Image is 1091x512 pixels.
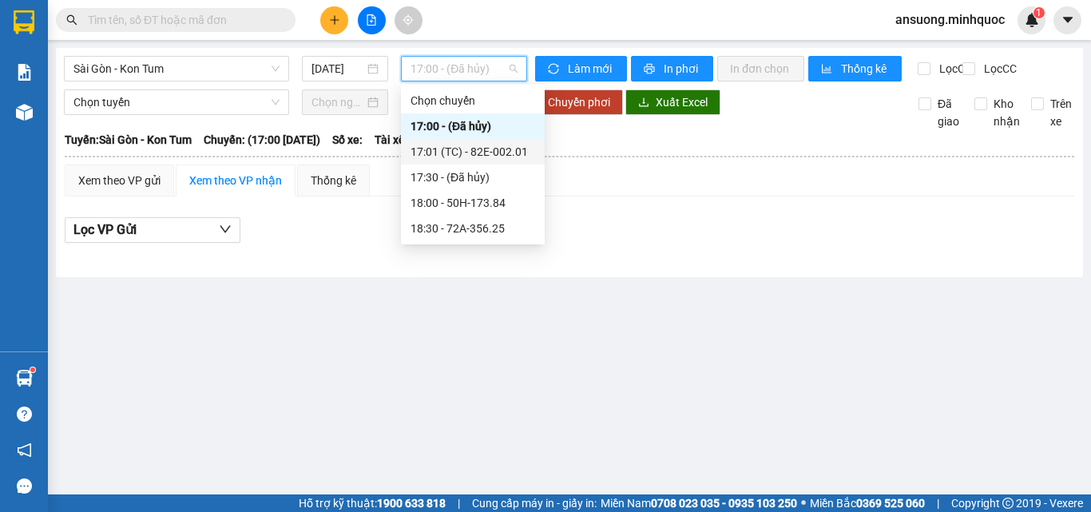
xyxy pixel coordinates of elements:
[1044,95,1078,130] span: Trên xe
[65,217,240,243] button: Lọc VP Gửi
[358,6,386,34] button: file-add
[1002,498,1014,509] span: copyright
[17,407,32,422] span: question-circle
[1036,7,1041,18] span: 1
[821,63,835,76] span: bar-chart
[472,494,597,512] span: Cung cấp máy in - giấy in:
[651,497,797,510] strong: 0708 023 035 - 0935 103 250
[78,172,161,189] div: Xem theo VP gửi
[311,172,356,189] div: Thống kê
[88,11,276,29] input: Tìm tên, số ĐT hoặc mã đơn
[375,131,408,149] span: Tài xế:
[299,494,446,512] span: Hỗ trợ kỹ thuật:
[395,6,423,34] button: aim
[219,223,232,236] span: down
[535,89,623,115] button: Chuyển phơi
[401,88,545,113] div: Chọn chuyến
[366,14,377,26] span: file-add
[856,497,925,510] strong: 0369 525 060
[841,60,889,77] span: Thống kê
[458,494,460,512] span: |
[411,57,518,81] span: 17:00 - (Đã hủy)
[644,63,657,76] span: printer
[548,63,561,76] span: sync
[14,10,34,34] img: logo-vxr
[17,443,32,458] span: notification
[883,10,1018,30] span: ansuong.minhquoc
[73,90,280,114] span: Chọn tuyến
[987,95,1026,130] span: Kho nhận
[16,104,33,121] img: warehouse-icon
[717,56,804,81] button: In đơn chọn
[65,133,192,146] b: Tuyến: Sài Gòn - Kon Tum
[411,169,535,186] div: 17:30 - (Đã hủy)
[933,60,974,77] span: Lọc CR
[411,143,535,161] div: 17:01 (TC) - 82E-002.01
[625,89,720,115] button: downloadXuất Excel
[601,494,797,512] span: Miền Nam
[808,56,902,81] button: bar-chartThống kê
[311,93,364,111] input: Chọn ngày
[66,14,77,26] span: search
[1033,7,1045,18] sup: 1
[411,194,535,212] div: 18:00 - 50H-173.84
[1025,13,1039,27] img: icon-new-feature
[664,60,700,77] span: In phơi
[937,494,939,512] span: |
[73,57,280,81] span: Sài Gòn - Kon Tum
[329,14,340,26] span: plus
[931,95,966,130] span: Đã giao
[411,117,535,135] div: 17:00 - (Đã hủy)
[631,56,713,81] button: printerIn phơi
[1053,6,1081,34] button: caret-down
[535,56,627,81] button: syncLàm mới
[16,370,33,387] img: warehouse-icon
[403,14,414,26] span: aim
[411,92,535,109] div: Chọn chuyến
[568,60,614,77] span: Làm mới
[311,60,364,77] input: 12/10/2025
[801,500,806,506] span: ⚪️
[17,478,32,494] span: message
[978,60,1019,77] span: Lọc CC
[377,497,446,510] strong: 1900 633 818
[1061,13,1075,27] span: caret-down
[332,131,363,149] span: Số xe:
[810,494,925,512] span: Miền Bắc
[320,6,348,34] button: plus
[411,220,535,237] div: 18:30 - 72A-356.25
[73,220,137,240] span: Lọc VP Gửi
[189,172,282,189] div: Xem theo VP nhận
[204,131,320,149] span: Chuyến: (17:00 [DATE])
[16,64,33,81] img: solution-icon
[30,367,35,372] sup: 1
